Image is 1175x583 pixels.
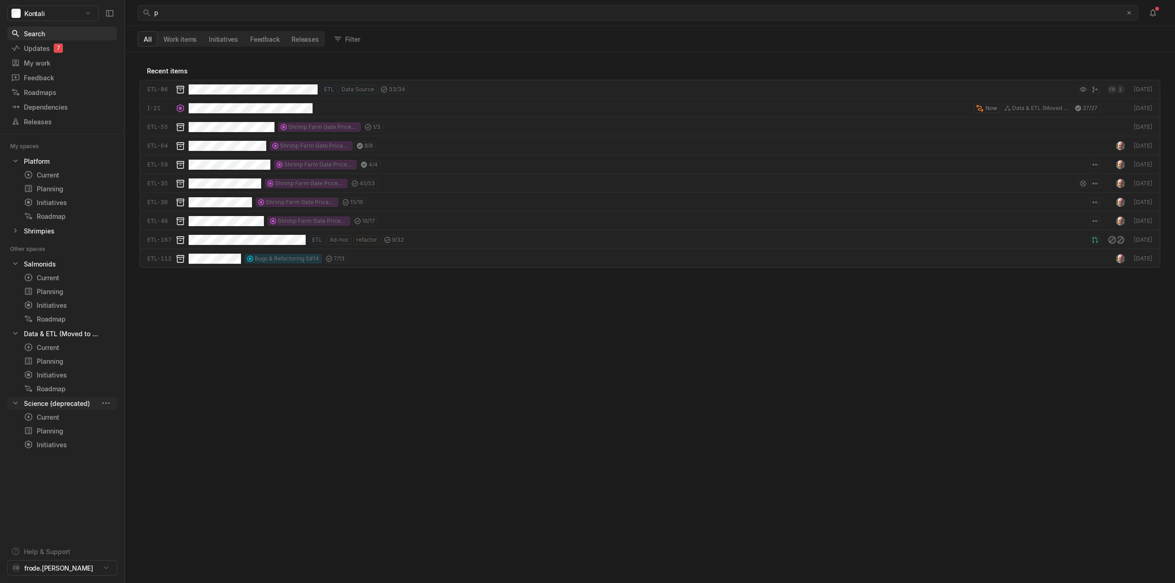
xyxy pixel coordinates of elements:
div: [DATE] [1132,255,1153,263]
span: Shrimp Farm Gate Prices and Trade data [280,142,350,150]
button: Work items [157,32,203,46]
div: Shrimpies [24,226,55,236]
div: Initiatives [24,300,113,310]
a: ETL-86ETLData Source33/34FR2[DATE] [140,80,1160,99]
a: Initiatives [20,368,117,381]
div: Help & Support [24,547,70,556]
div: [DATE] [1132,104,1153,112]
img: profile.jpeg [1116,254,1125,263]
a: Current [20,341,117,354]
div: Shrimpies [7,224,117,237]
div: [DATE] [1132,236,1153,244]
div: Recent items [140,61,1160,80]
img: profile.jpeg [1116,217,1125,226]
a: Platform [7,155,117,167]
div: Science (deprecated) [24,399,90,408]
a: Science (deprecated) [7,397,117,410]
span: 15 / 16 [350,198,363,206]
div: Salmonids [24,259,56,269]
div: Current [24,412,113,422]
a: Current [20,168,117,181]
div: [DATE] [1132,217,1153,225]
img: profile.jpeg [1116,160,1125,169]
img: profile.jpeg [1116,141,1125,150]
div: Roadmap [24,314,113,324]
span: ETL [324,85,334,94]
a: Planning [20,424,117,437]
a: Current [20,271,117,284]
a: Roadmaps [7,85,117,99]
span: frode.[PERSON_NAME] [24,563,93,573]
span: 45 / 53 [359,179,375,188]
a: Initiatives [20,196,117,209]
img: profile.jpeg [1116,179,1125,188]
div: 7 [54,44,63,53]
span: FR [1109,85,1114,94]
span: Shrimp Farm Gate Prices and Trade data [266,198,336,206]
button: Kontali [7,6,99,21]
a: Search [7,27,117,40]
div: [DATE] [1132,179,1153,188]
a: Dependencies [7,100,117,114]
span: 8 / 8 [364,142,373,150]
div: ETL-167 [147,236,172,244]
a: Updates7 [7,41,117,55]
a: Current [20,411,117,423]
a: ETL-59Shrimp Farm Gate Prices and Trade data4/4[DATE] [140,155,1160,174]
div: [DATE] [1132,85,1153,94]
div: Roadmaps [11,88,113,97]
a: Planning [20,355,117,367]
button: Filter [330,32,366,46]
div: Planning [24,287,113,296]
button: All [138,31,157,47]
span: 33 / 34 [389,85,405,94]
span: Shrimp Farm Gate Prices and Trade data [288,123,358,131]
span: 9 / 32 [392,236,404,244]
div: Platform [24,156,50,166]
span: 2 [1119,85,1122,94]
div: Planning [24,356,113,366]
div: grid [125,52,1175,583]
span: FR [13,563,18,572]
button: FRfrode.[PERSON_NAME] [7,560,117,576]
div: Current [24,343,113,352]
div: Initiatives [24,198,113,207]
div: Data & ETL (Moved to Linear) [7,327,117,340]
a: I-21NowData & ETL (Moved to Linear)27/27[DATE] [140,99,1160,117]
div: [DATE] [1132,123,1153,131]
div: Initiatives [24,370,113,380]
div: ETL-35 [147,179,172,188]
span: Shrimp Farm Gate Prices and Trade data [275,179,345,188]
span: p [154,9,158,17]
div: My work [11,58,113,68]
div: ETL-86 [147,85,172,94]
span: Data Source [341,85,374,94]
a: ETL-55Shrimp Farm Gate Prices and Trade data1/3[DATE] [140,117,1160,136]
div: 27 / 27 [1073,104,1100,113]
div: My spaces [10,142,50,151]
span: 1 / 3 [373,123,380,131]
span: Bugs & Refactoring S#14 [255,255,319,263]
div: Other spaces [10,244,56,254]
span: refactor [356,236,377,244]
a: ETL-36Shrimp Farm Gate Prices and Trade data15/16[DATE] [140,193,1160,211]
div: Data & ETL (Moved to Linear) [24,329,99,339]
div: ETL-36 [147,198,172,206]
div: Roadmap [24,384,113,394]
span: Kontali [24,9,45,18]
img: profile.jpeg [1116,198,1125,207]
div: ETL-55 [147,123,172,131]
a: Roadmap [20,382,117,395]
div: ETL-59 [147,161,172,169]
div: Releases [11,117,113,127]
div: Roadmap [24,211,113,221]
button: Initiatives [203,32,244,46]
a: ETL-112Bugs & Refactoring S#147/13[DATE] [140,249,1160,268]
a: Roadmap [20,210,117,222]
a: ETL-167ETLAd-hocrefactor9/32[DATE] [140,230,1160,249]
div: Salmonids [7,257,117,270]
div: ETL-64 [147,142,172,150]
span: 16 / 17 [362,217,375,225]
span: 7 / 13 [334,255,345,263]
